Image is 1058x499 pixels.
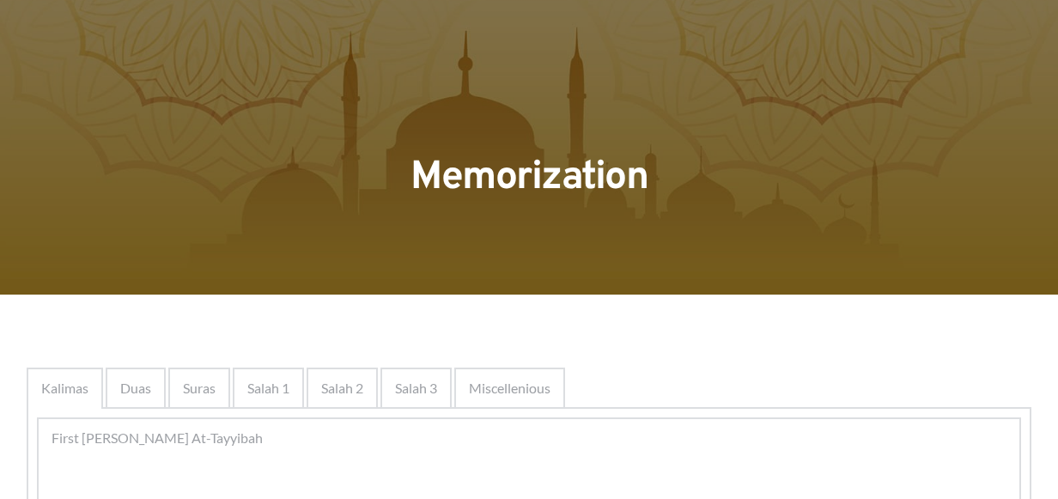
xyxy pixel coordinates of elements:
[410,153,648,204] span: Memorization
[183,378,216,399] span: Suras
[52,428,263,448] span: First [PERSON_NAME] At-Tayyibah
[469,378,550,399] span: Miscellenious
[321,378,363,399] span: Salah 2
[41,378,88,399] span: Kalimas
[247,378,289,399] span: Salah 1
[120,378,151,399] span: Duas
[395,378,437,399] span: Salah 3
